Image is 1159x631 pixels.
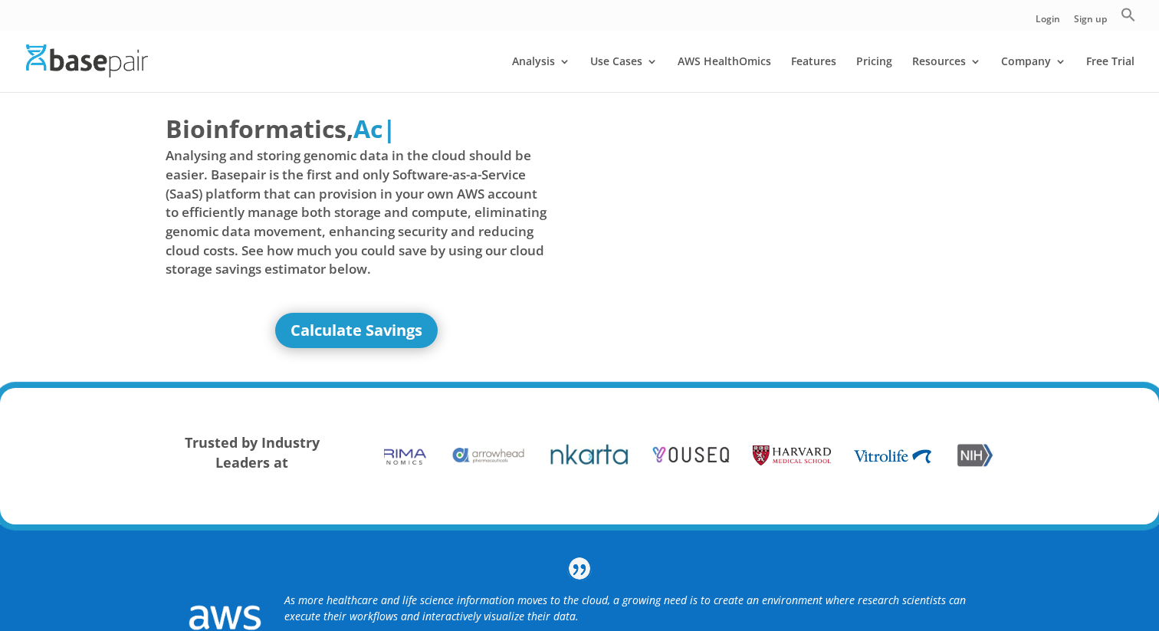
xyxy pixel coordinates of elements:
[1074,15,1107,31] a: Sign up
[275,313,438,348] a: Calculate Savings
[284,593,966,623] i: As more healthcare and life science information moves to the cloud, a growing need is to create a...
[856,56,892,92] a: Pricing
[353,112,383,145] span: Ac
[26,44,148,77] img: Basepair
[383,112,396,145] span: |
[166,146,547,278] span: Analysing and storing genomic data in the cloud should be easier. Basepair is the first and only ...
[791,56,836,92] a: Features
[1121,7,1136,22] svg: Search
[678,56,771,92] a: AWS HealthOmics
[591,111,973,326] iframe: Basepair - NGS Analysis Simplified
[912,56,981,92] a: Resources
[1036,15,1060,31] a: Login
[166,111,353,146] span: Bioinformatics,
[1121,7,1136,31] a: Search Icon Link
[1082,554,1141,613] iframe: Drift Widget Chat Controller
[1086,56,1134,92] a: Free Trial
[185,433,320,472] strong: Trusted by Industry Leaders at
[1001,56,1066,92] a: Company
[590,56,658,92] a: Use Cases
[512,56,570,92] a: Analysis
